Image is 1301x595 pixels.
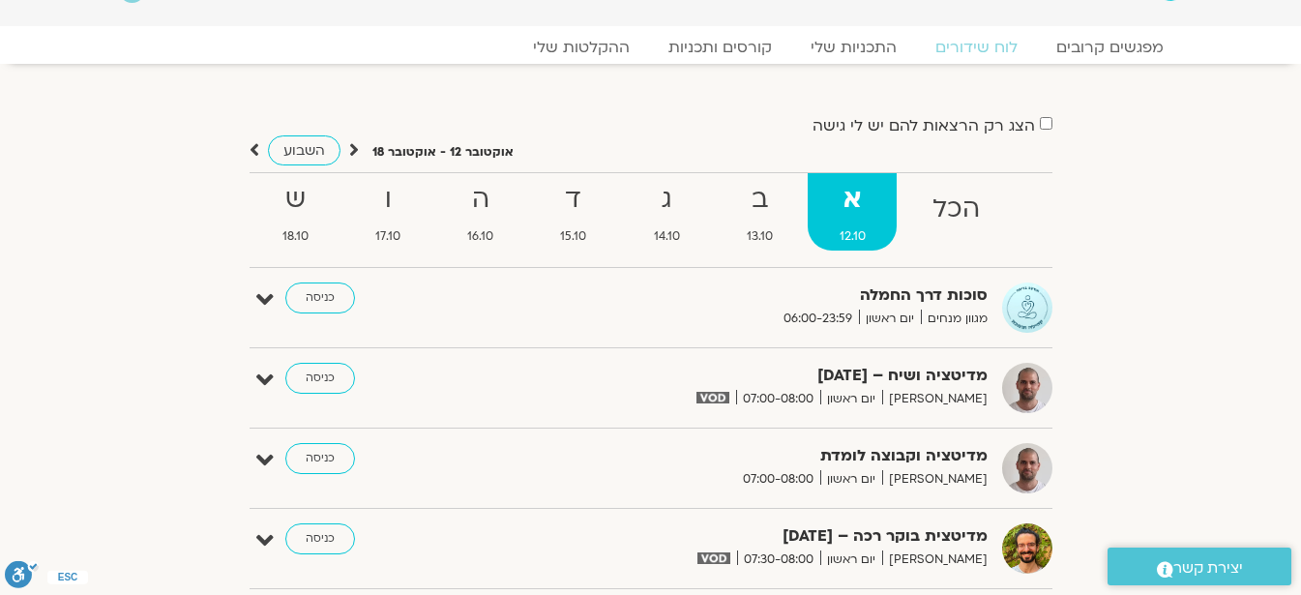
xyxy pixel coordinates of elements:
[813,117,1035,134] label: הצג רק הרצאות להם יש לי גישה
[736,469,820,490] span: 07:00-08:00
[820,469,882,490] span: יום ראשון
[1037,38,1183,57] a: מפגשים קרובים
[737,550,820,570] span: 07:30-08:00
[251,178,340,222] strong: ש
[1108,548,1291,585] a: יצירת קשר
[622,226,711,247] span: 14.10
[736,389,820,409] span: 07:00-08:00
[901,173,1011,251] a: הכל
[285,523,355,554] a: כניסה
[529,226,618,247] span: 15.10
[808,226,897,247] span: 12.10
[436,178,525,222] strong: ה
[372,142,514,163] p: אוקטובר 12 - אוקטובר 18
[285,363,355,394] a: כניסה
[820,550,882,570] span: יום ראשון
[808,173,897,251] a: א12.10
[514,443,988,469] strong: מדיטציה וקבוצה לומדת
[777,309,859,329] span: 06:00-23:59
[791,38,916,57] a: התכניות שלי
[344,173,432,251] a: ו17.10
[514,283,988,309] strong: סוכות דרך החמלה
[715,173,804,251] a: ב13.10
[882,550,988,570] span: [PERSON_NAME]
[344,178,432,222] strong: ו
[119,38,1183,57] nav: Menu
[916,38,1037,57] a: לוח שידורים
[344,226,432,247] span: 17.10
[715,178,804,222] strong: ב
[514,363,988,389] strong: מדיטציה ושיח – [DATE]
[514,38,649,57] a: ההקלטות שלי
[808,178,897,222] strong: א
[268,135,340,165] a: השבוע
[529,173,618,251] a: ד15.10
[715,226,804,247] span: 13.10
[649,38,791,57] a: קורסים ותכניות
[436,226,525,247] span: 16.10
[622,173,711,251] a: ג14.10
[882,469,988,490] span: [PERSON_NAME]
[622,178,711,222] strong: ג
[251,226,340,247] span: 18.10
[820,389,882,409] span: יום ראשון
[921,309,988,329] span: מגוון מנחים
[436,173,525,251] a: ה16.10
[285,283,355,313] a: כניסה
[859,309,921,329] span: יום ראשון
[529,178,618,222] strong: ד
[251,173,340,251] a: ש18.10
[696,392,728,403] img: vodicon
[1173,555,1243,581] span: יצירת קשר
[283,141,325,160] span: השבוע
[697,552,729,564] img: vodicon
[901,188,1011,231] strong: הכל
[882,389,988,409] span: [PERSON_NAME]
[285,443,355,474] a: כניסה
[514,523,988,550] strong: מדיטצית בוקר רכה – [DATE]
